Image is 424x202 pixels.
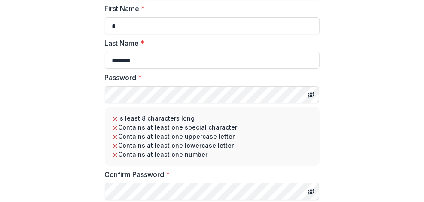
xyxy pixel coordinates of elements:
label: Password [105,72,314,83]
button: Toggle password visibility [304,88,318,102]
li: Is least 8 characters long [112,114,313,123]
button: Toggle password visibility [304,185,318,199]
label: Last Name [105,38,314,48]
label: Confirm Password [105,169,314,180]
li: Contains at least one number [112,150,313,159]
li: Contains at least one uppercase letter [112,132,313,141]
li: Contains at least one special character [112,123,313,132]
label: First Name [105,3,314,14]
li: Contains at least one lowercase letter [112,141,313,150]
